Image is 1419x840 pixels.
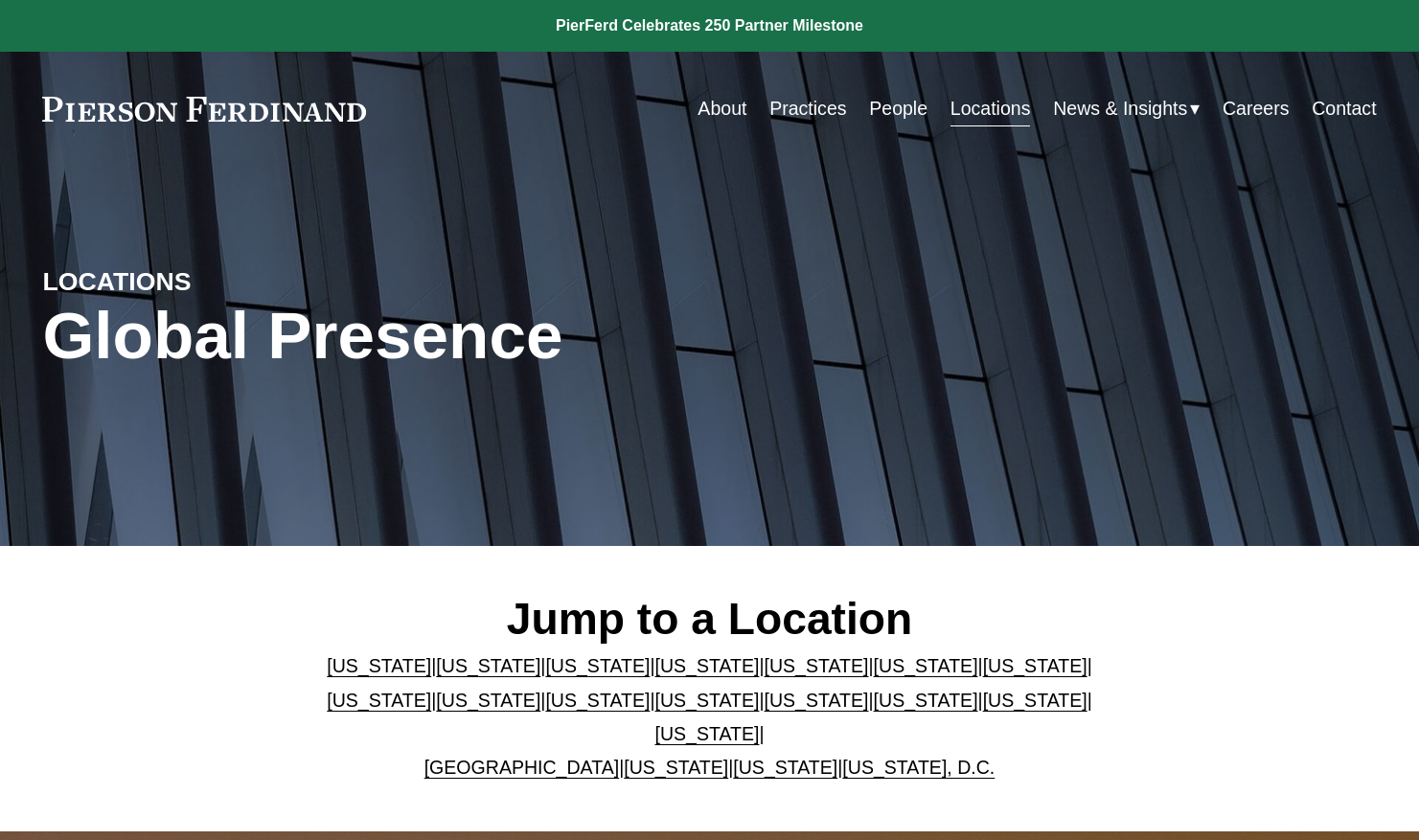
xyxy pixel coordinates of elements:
a: [US_STATE] [874,655,978,676]
a: folder dropdown [1053,90,1200,127]
a: [US_STATE] [765,690,869,711]
h4: LOCATIONS [42,266,376,299]
a: About [698,90,746,127]
a: [US_STATE] [327,690,431,711]
p: | | | | | | | | | | | | | | | | | | [320,649,1098,784]
a: [US_STATE] [654,655,759,676]
a: [US_STATE] [765,655,869,676]
a: [US_STATE] [545,655,650,676]
a: [US_STATE] [545,690,650,711]
a: [US_STATE] [654,723,759,744]
a: Contact [1312,90,1376,127]
a: [US_STATE] [436,655,540,676]
a: Careers [1223,90,1290,127]
a: [US_STATE] [983,690,1087,711]
h1: Global Presence [42,298,931,374]
a: [GEOGRAPHIC_DATA] [424,757,619,778]
h2: Jump to a Location [320,593,1098,647]
a: Practices [769,90,846,127]
a: [US_STATE] [654,690,759,711]
a: Locations [950,90,1031,127]
a: [US_STATE], D.C. [842,757,995,778]
a: [US_STATE] [733,757,837,778]
a: [US_STATE] [624,757,728,778]
span: News & Insights [1053,92,1187,125]
a: People [869,90,927,127]
a: [US_STATE] [983,655,1087,676]
a: [US_STATE] [436,690,540,711]
a: [US_STATE] [327,655,431,676]
a: [US_STATE] [874,690,978,711]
